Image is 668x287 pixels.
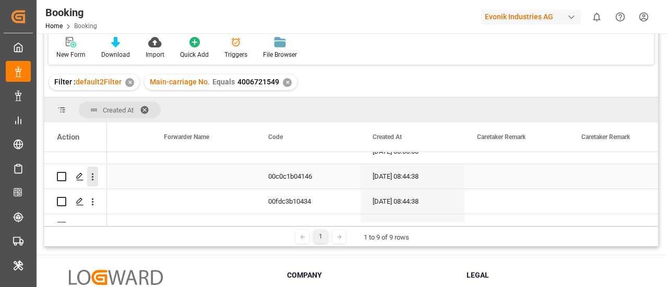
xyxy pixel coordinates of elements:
[585,5,609,29] button: show 0 new notifications
[609,5,632,29] button: Help Center
[69,270,163,285] img: Logward Logo
[103,106,134,114] span: Created At
[44,164,107,189] div: Press SPACE to select this row.
[224,50,247,59] div: Triggers
[45,5,97,20] div: Booking
[283,78,292,87] div: ✕
[364,232,409,243] div: 1 to 9 of 9 rows
[76,78,122,86] span: default2Filter
[56,50,86,59] div: New Form
[237,78,279,86] span: 4006721549
[256,164,360,189] div: 00c0c1b04146
[467,270,634,281] h3: Legal
[57,132,79,142] div: Action
[164,133,209,141] span: Forwarder Name
[360,164,464,189] div: [DATE] 08:44:38
[256,214,360,239] div: 03fa1bddc01c
[263,50,297,59] div: File Browser
[314,230,327,243] div: 1
[477,133,526,141] span: Caretaker Remark
[256,189,360,214] div: 00fdc3b10434
[180,50,209,59] div: Quick Add
[101,50,130,59] div: Download
[54,78,76,86] span: Filter :
[125,78,134,87] div: ✕
[44,189,107,214] div: Press SPACE to select this row.
[212,78,235,86] span: Equals
[481,9,581,24] div: Evonik Industries AG
[150,78,210,86] span: Main-carriage No.
[581,133,630,141] span: Caretaker Remark
[360,214,464,239] div: [DATE] 08:44:38
[45,22,63,30] a: Home
[44,214,107,239] div: Press SPACE to select this row.
[373,133,402,141] span: Created At
[146,50,164,59] div: Import
[360,189,464,214] div: [DATE] 08:44:38
[481,7,585,27] button: Evonik Industries AG
[268,133,283,141] span: Code
[287,270,454,281] h3: Company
